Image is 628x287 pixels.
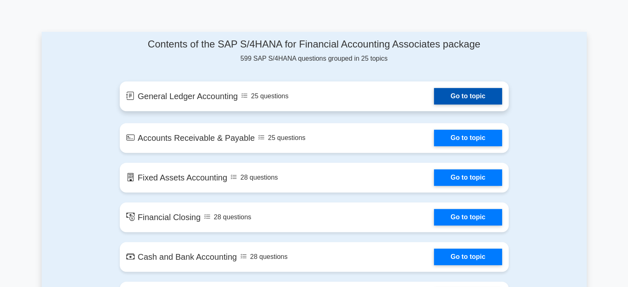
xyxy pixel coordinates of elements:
[434,249,502,265] a: Go to topic
[434,88,502,104] a: Go to topic
[434,169,502,186] a: Go to topic
[120,38,509,50] h4: Contents of the SAP S/4HANA for Financial Accounting Associates package
[120,38,509,64] div: 599 SAP S/4HANA questions grouped in 25 topics
[434,130,502,146] a: Go to topic
[434,209,502,225] a: Go to topic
